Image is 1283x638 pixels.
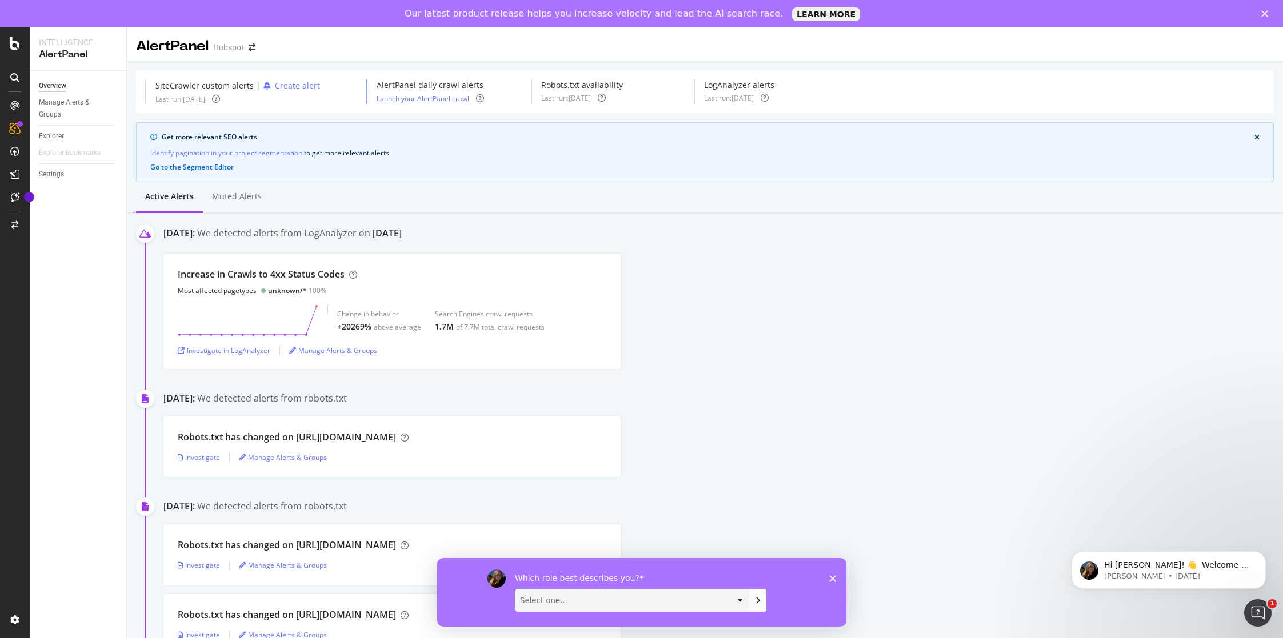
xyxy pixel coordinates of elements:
[39,80,66,92] div: Overview
[374,322,421,332] div: above average
[239,448,327,467] button: Manage Alerts & Groups
[178,341,270,359] button: Investigate in LogAnalyzer
[150,163,234,171] button: Go to the Segment Editor
[249,43,255,51] div: arrow-right-arrow-left
[268,286,307,295] div: unknown/*
[212,191,262,202] div: Muted alerts
[145,191,194,202] div: Active alerts
[373,227,402,240] div: [DATE]
[155,94,205,104] div: Last run: [DATE]
[437,558,846,627] iframe: Survey by Laura from Botify
[163,392,195,405] div: [DATE]:
[178,608,396,621] div: Robots.txt has changed on [URL][DOMAIN_NAME]
[337,321,371,332] div: +20269%
[39,147,101,159] div: Explorer Bookmarks
[39,97,118,121] a: Manage Alerts & Groups
[1268,599,1277,608] span: 1
[268,286,326,295] div: 100%
[259,79,320,92] button: Create alert
[39,37,117,48] div: Intelligence
[213,42,244,53] div: Hubspot
[178,286,257,295] div: Most affected pagetypes
[39,168,118,180] a: Settings
[163,227,195,242] div: [DATE]:
[150,147,302,159] a: Identify pagination in your project segmentation
[136,122,1274,182] div: info banner
[1261,10,1273,17] div: Close
[150,147,1260,159] div: to get more relevant alerts .
[163,500,195,513] div: [DATE]:
[178,346,270,355] a: Investigate in LogAnalyzer
[289,341,377,359] button: Manage Alerts & Groups
[178,556,220,575] button: Investigate
[435,321,454,332] div: 1.7M
[435,309,545,319] div: Search Engines crawl requests
[197,227,402,242] div: We detected alerts from LogAnalyzer on
[275,80,320,91] div: Create alert
[239,452,327,462] a: Manage Alerts & Groups
[39,130,118,142] a: Explorer
[39,48,117,61] div: AlertPanel
[136,37,209,56] div: AlertPanel
[377,93,469,104] button: Launch your AlertPanel crawl
[39,168,64,180] div: Settings
[178,560,220,570] a: Investigate
[39,147,112,159] a: Explorer Bookmarks
[704,79,774,91] div: LogAnalyzer alerts
[792,7,860,21] a: LEARN MORE
[405,8,783,19] div: Our latest product release helps you increase velocity and lead the AI search race.
[39,80,118,92] a: Overview
[39,97,107,121] div: Manage Alerts & Groups
[178,452,220,462] a: Investigate
[178,448,220,467] button: Investigate
[39,130,64,142] div: Explorer
[162,132,1254,142] div: Get more relevant SEO alerts
[24,192,34,202] div: Tooltip anchor
[1252,131,1262,144] button: close banner
[541,79,623,91] div: Robots.txt availability
[289,346,377,355] a: Manage Alerts & Groups
[197,392,347,405] div: We detected alerts from robots.txt
[178,539,396,552] div: Robots.txt has changed on [URL][DOMAIN_NAME]
[178,431,396,444] div: Robots.txt has changed on [URL][DOMAIN_NAME]
[1244,599,1272,627] iframe: Intercom live chat
[155,80,254,91] div: SiteCrawler custom alerts
[178,268,345,281] div: Increase in Crawls to 4xx Status Codes
[239,560,327,570] a: Manage Alerts & Groups
[197,500,347,513] div: We detected alerts from robots.txt
[541,93,591,103] div: Last run: [DATE]
[377,94,469,103] a: Launch your AlertPanel crawl
[1054,527,1283,607] iframe: Intercom notifications message
[377,79,484,91] div: AlertPanel daily crawl alerts
[456,322,545,332] div: of 7.7M total crawl requests
[704,93,754,103] div: Last run: [DATE]
[239,556,327,575] button: Manage Alerts & Groups
[337,309,421,319] div: Change in behavior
